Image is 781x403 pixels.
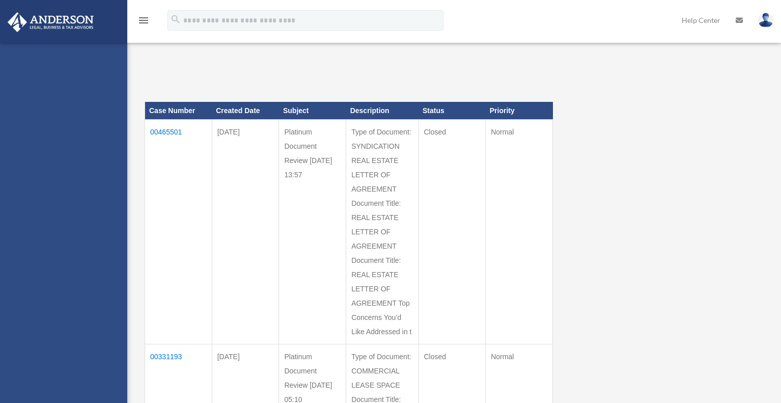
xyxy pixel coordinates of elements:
[145,102,212,119] th: Case Number
[212,119,279,344] td: [DATE]
[170,14,181,25] i: search
[279,119,346,344] td: Platinum Document Review [DATE] 13:57
[279,102,346,119] th: Subject
[758,13,773,28] img: User Pic
[419,102,486,119] th: Status
[137,18,150,26] a: menu
[346,119,419,344] td: Type of Document: SYNDICATION REAL ESTATE LETTER OF AGREEMENT Document Title: REAL ESTATE LETTER ...
[5,12,97,32] img: Anderson Advisors Platinum Portal
[486,102,553,119] th: Priority
[137,14,150,26] i: menu
[145,119,212,344] td: 00465501
[486,119,553,344] td: Normal
[346,102,419,119] th: Description
[212,102,279,119] th: Created Date
[419,119,486,344] td: Closed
